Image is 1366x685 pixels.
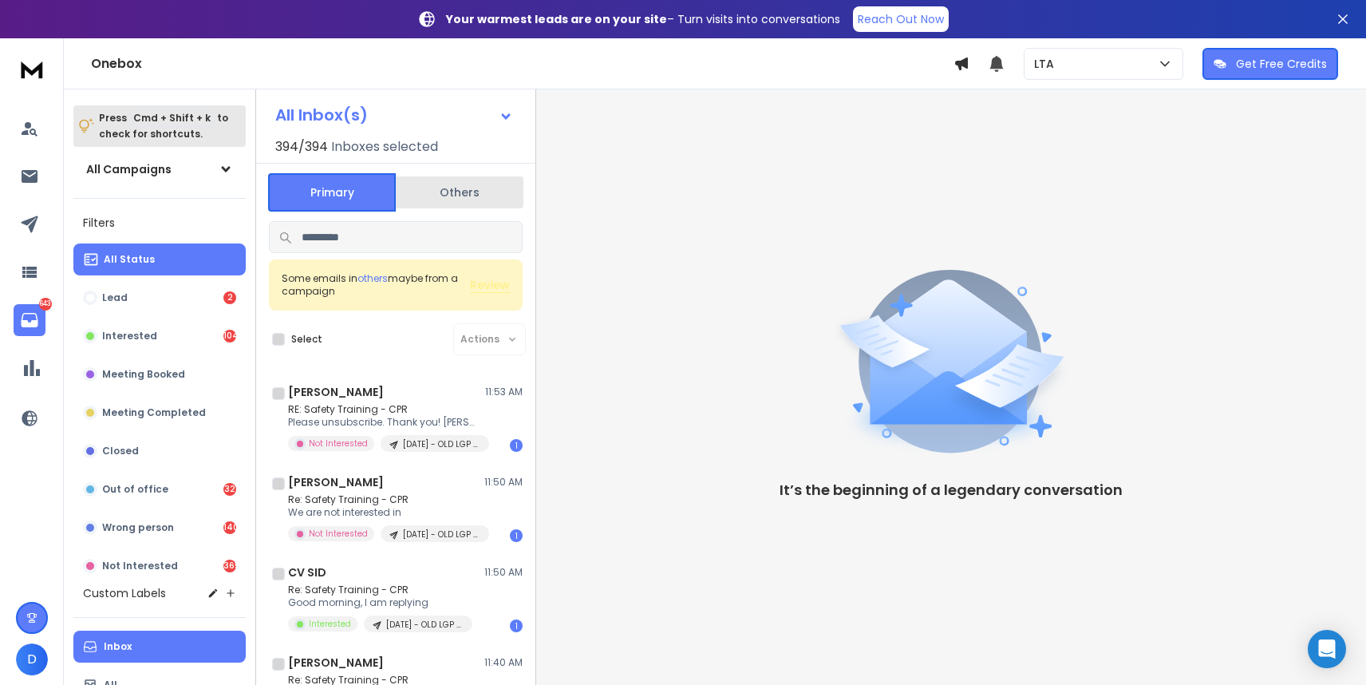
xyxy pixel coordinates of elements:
[291,333,322,346] label: Select
[102,406,206,419] p: Meeting Completed
[104,640,132,653] p: Inbox
[357,271,388,285] span: others
[331,137,438,156] h3: Inboxes selected
[470,277,510,293] button: Review
[275,107,368,123] h1: All Inbox(s)
[73,244,246,275] button: All Status
[288,584,472,596] p: Re: Safety Training - CPR
[386,619,463,631] p: [DATE] - OLD LGP LEADS - Single Emails - golf,country club, rehab, therapy, assisted living-swimm...
[484,476,523,489] p: 11:50 AM
[510,439,523,452] div: 1
[102,521,174,534] p: Wrong person
[1034,56,1060,72] p: LTA
[309,618,351,630] p: Interested
[288,416,480,429] p: Please unsubscribe. Thank you! [PERSON_NAME]
[73,153,246,185] button: All Campaigns
[510,529,523,542] div: 1
[73,282,246,314] button: Lead2
[1236,56,1327,72] p: Get Free Credits
[282,272,470,298] div: Some emails in maybe from a campaign
[102,560,178,572] p: Not Interested
[288,384,384,400] h1: [PERSON_NAME]
[263,99,526,131] button: All Inbox(s)
[102,368,185,381] p: Meeting Booked
[403,438,480,450] p: [DATE] - OLD LGP LEADS - Single Emails - golf,country club, rehab, therapy, assisted living-swimm...
[73,473,246,505] button: Out of office32
[309,528,368,540] p: Not Interested
[288,506,480,519] p: We are not interested in
[275,137,328,156] span: 394 / 394
[396,175,523,210] button: Others
[16,643,48,675] button: D
[73,397,246,429] button: Meeting Completed
[780,479,1123,501] p: It’s the beginning of a legendary conversation
[223,330,236,342] div: 104
[91,54,953,73] h1: Onebox
[73,550,246,582] button: Not Interested365
[510,620,523,632] div: 1
[484,566,523,579] p: 11:50 AM
[1308,630,1346,668] div: Open Intercom Messenger
[288,564,326,580] h1: CV SID
[223,483,236,496] div: 32
[73,358,246,390] button: Meeting Booked
[102,445,139,457] p: Closed
[403,529,480,540] p: [DATE] - OLD LGP Aquatics - Team Emails
[83,585,166,601] h3: Custom Labels
[14,304,45,336] a: 643
[16,54,48,84] img: logo
[102,483,168,496] p: Out of office
[288,493,480,506] p: Re: Safety Training - CPR
[288,403,480,416] p: RE: Safety Training - CPR
[853,6,949,32] a: Reach Out Now
[39,298,52,311] p: 643
[223,291,236,304] div: 2
[86,161,172,177] h1: All Campaigns
[73,512,246,544] button: Wrong person140
[309,438,368,449] p: Not Interested
[484,656,523,669] p: 11:40 AM
[288,596,472,609] p: Good morning, I am replying
[73,320,246,352] button: Interested104
[223,560,236,572] div: 365
[1202,48,1338,80] button: Get Free Credits
[446,11,667,27] strong: Your warmest leads are on your site
[288,655,384,671] h1: [PERSON_NAME]
[73,435,246,467] button: Closed
[73,631,246,663] button: Inbox
[223,521,236,534] div: 140
[104,253,155,266] p: All Status
[99,110,228,142] p: Press to check for shortcuts.
[131,109,213,127] span: Cmd + Shift + k
[858,11,944,27] p: Reach Out Now
[446,11,840,27] p: – Turn visits into conversations
[268,173,396,212] button: Primary
[102,330,157,342] p: Interested
[288,474,384,490] h1: [PERSON_NAME]
[73,212,246,234] h3: Filters
[102,291,128,304] p: Lead
[485,386,523,398] p: 11:53 AM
